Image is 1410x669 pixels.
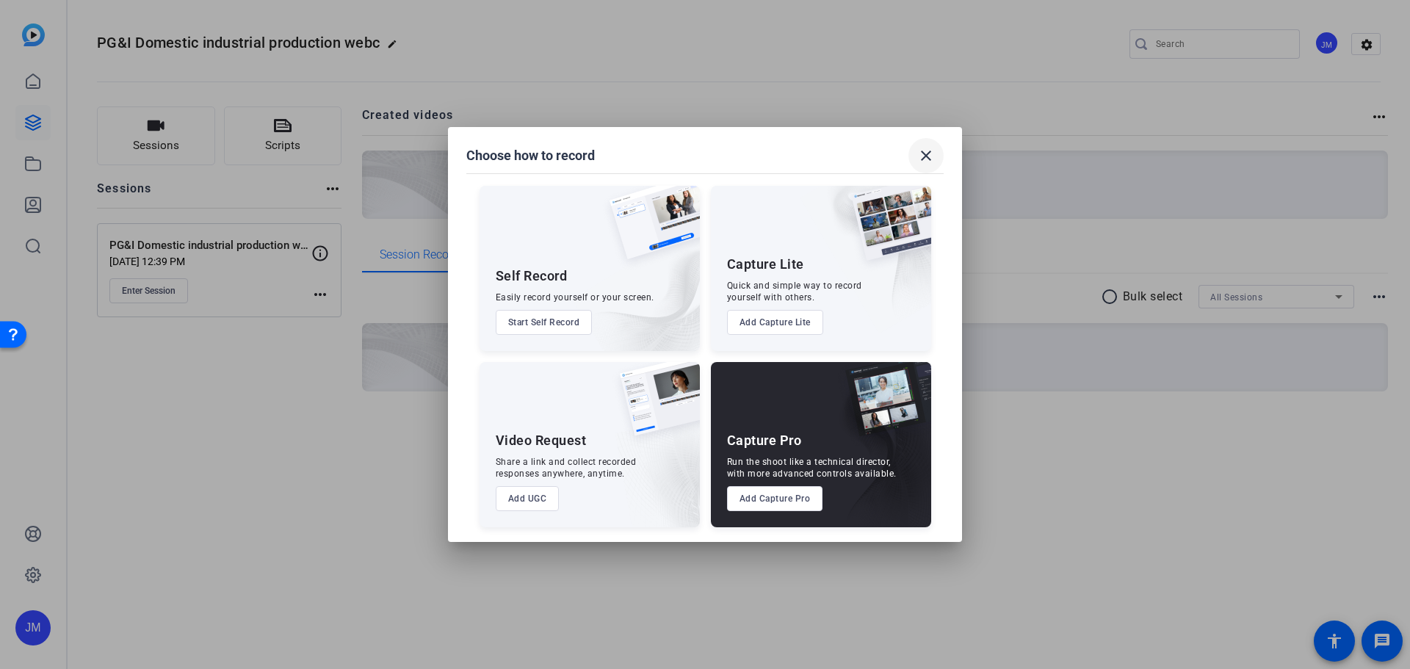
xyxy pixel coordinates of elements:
[599,186,700,274] img: self-record.png
[496,292,654,303] div: Easily record yourself or your screen.
[496,267,568,285] div: Self Record
[496,310,593,335] button: Start Self Record
[496,456,637,480] div: Share a link and collect recorded responses anywhere, anytime.
[834,362,931,452] img: capture-pro.png
[727,256,804,273] div: Capture Lite
[727,456,897,480] div: Run the shoot like a technical director, with more advanced controls available.
[727,486,823,511] button: Add Capture Pro
[917,147,935,164] mat-icon: close
[840,186,931,275] img: capture-lite.png
[822,380,931,527] img: embarkstudio-capture-pro.png
[609,362,700,451] img: ugc-content.png
[496,486,560,511] button: Add UGC
[727,280,862,303] div: Quick and simple way to record yourself with others.
[572,217,700,351] img: embarkstudio-self-record.png
[800,186,931,333] img: embarkstudio-capture-lite.png
[727,310,823,335] button: Add Capture Lite
[496,432,587,449] div: Video Request
[615,408,700,527] img: embarkstudio-ugc-content.png
[727,432,802,449] div: Capture Pro
[466,147,595,164] h1: Choose how to record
